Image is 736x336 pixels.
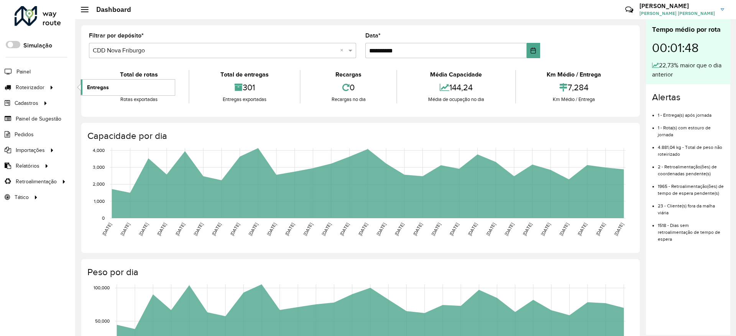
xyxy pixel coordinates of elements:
[89,5,131,14] h2: Dashboard
[91,70,187,79] div: Total de rotas
[87,83,109,91] span: Entregas
[518,79,630,96] div: 7,284
[156,222,167,237] text: [DATE]
[376,222,387,237] text: [DATE]
[577,222,588,237] text: [DATE]
[266,222,277,237] text: [DATE]
[302,222,314,237] text: [DATE]
[211,222,222,237] text: [DATE]
[91,96,187,103] div: Rotas exportadas
[87,130,632,142] h4: Capacidade por dia
[81,80,175,95] a: Entregas
[15,99,38,107] span: Cadastros
[191,96,297,103] div: Entregas exportadas
[504,222,515,237] text: [DATE]
[485,222,496,237] text: [DATE]
[518,96,630,103] div: Km Médio / Entrega
[93,165,105,170] text: 3,000
[138,222,149,237] text: [DATE]
[94,285,110,290] text: 100,000
[16,162,39,170] span: Relatórios
[527,43,540,58] button: Choose Date
[658,158,724,177] li: 2 - Retroalimentação(ões) de coordenadas pendente(s)
[652,35,724,61] div: 00:01:48
[399,79,513,96] div: 144,24
[229,222,240,237] text: [DATE]
[559,222,570,237] text: [DATE]
[522,222,533,237] text: [DATE]
[302,96,394,103] div: Recargas no dia
[658,177,724,197] li: 1965 - Retroalimentação(ões) de tempo de espera pendente(s)
[193,222,204,237] text: [DATE]
[191,79,297,96] div: 301
[394,222,405,237] text: [DATE]
[15,130,34,139] span: Pedidos
[357,222,368,237] text: [DATE]
[658,138,724,158] li: 4.881,04 kg - Total de peso não roteirizado
[467,222,478,237] text: [DATE]
[652,92,724,103] h4: Alertas
[652,24,724,35] div: Tempo médio por rota
[95,318,110,323] text: 50,000
[449,222,460,237] text: [DATE]
[399,70,513,79] div: Média Capacidade
[658,119,724,138] li: 1 - Rota(s) com estouro de jornada
[658,106,724,119] li: 1 - Entrega(s) após jornada
[16,68,31,76] span: Painel
[191,70,297,79] div: Total de entregas
[658,197,724,216] li: 23 - Cliente(s) fora da malha viária
[430,222,442,237] text: [DATE]
[174,222,186,237] text: [DATE]
[518,70,630,79] div: Km Médio / Entrega
[248,222,259,237] text: [DATE]
[613,222,624,237] text: [DATE]
[340,46,347,55] span: Clear all
[302,70,394,79] div: Recargas
[639,2,715,10] h3: [PERSON_NAME]
[302,79,394,96] div: 0
[639,10,715,17] span: [PERSON_NAME] [PERSON_NAME]
[321,222,332,237] text: [DATE]
[101,222,112,237] text: [DATE]
[93,182,105,187] text: 2,000
[102,215,105,220] text: 0
[621,2,637,18] a: Contato Rápido
[412,222,423,237] text: [DATE]
[365,31,381,40] label: Data
[16,146,45,154] span: Importações
[94,199,105,204] text: 1,000
[16,178,57,186] span: Retroalimentação
[87,267,632,278] h4: Peso por dia
[120,222,131,237] text: [DATE]
[658,216,724,243] li: 1518 - Dias sem retroalimentação de tempo de espera
[16,115,61,123] span: Painel de Sugestão
[89,31,144,40] label: Filtrar por depósito
[652,61,724,79] div: 22,73% maior que o dia anterior
[23,41,52,50] label: Simulação
[15,193,29,201] span: Tático
[284,222,295,237] text: [DATE]
[399,96,513,103] div: Média de ocupação no dia
[540,222,551,237] text: [DATE]
[595,222,606,237] text: [DATE]
[339,222,350,237] text: [DATE]
[16,83,44,91] span: Roteirizador
[93,148,105,153] text: 4,000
